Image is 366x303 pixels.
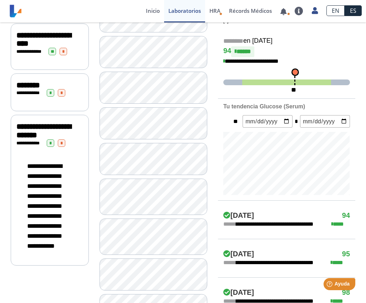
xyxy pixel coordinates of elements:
[223,211,254,220] h4: [DATE]
[243,115,293,128] input: mm/dd/yyyy
[223,46,350,57] h4: 94
[342,211,350,220] h4: 94
[223,103,305,109] b: Tu tendencia Glucose (Serum)
[303,275,358,295] iframe: Help widget launcher
[342,250,350,258] h4: 95
[223,37,350,45] h5: en [DATE]
[209,7,220,14] span: HRA
[223,288,254,297] h4: [DATE]
[223,250,254,258] h4: [DATE]
[345,5,362,16] a: ES
[326,5,345,16] a: EN
[300,115,350,128] input: mm/dd/yyyy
